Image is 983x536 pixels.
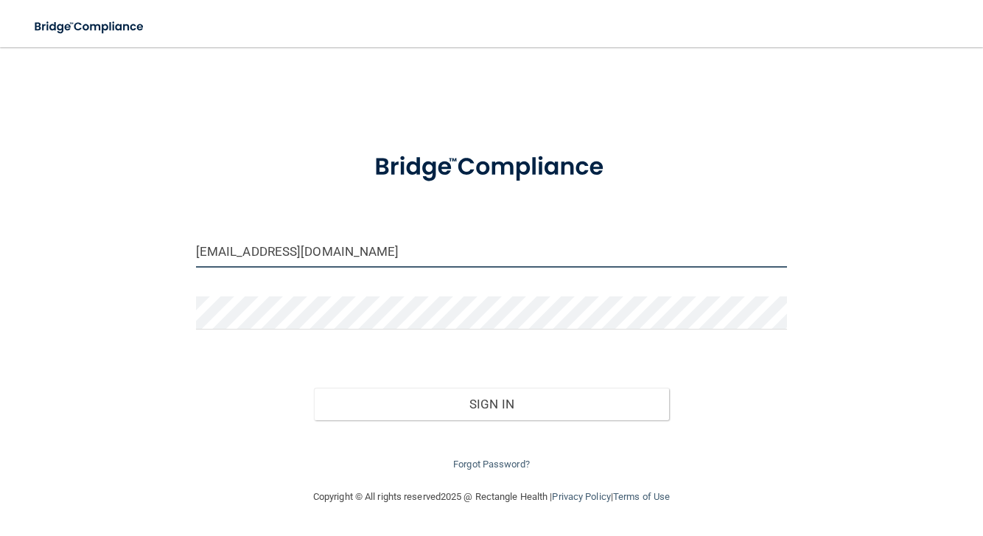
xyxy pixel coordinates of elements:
[223,473,760,521] div: Copyright © All rights reserved 2025 @ Rectangle Health | |
[453,459,530,470] a: Forgot Password?
[314,388,669,420] button: Sign In
[22,12,158,42] img: bridge_compliance_login_screen.278c3ca4.svg
[552,491,610,502] a: Privacy Policy
[196,234,788,268] input: Email
[349,136,634,199] img: bridge_compliance_login_screen.278c3ca4.svg
[728,441,965,500] iframe: Drift Widget Chat Controller
[613,491,670,502] a: Terms of Use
